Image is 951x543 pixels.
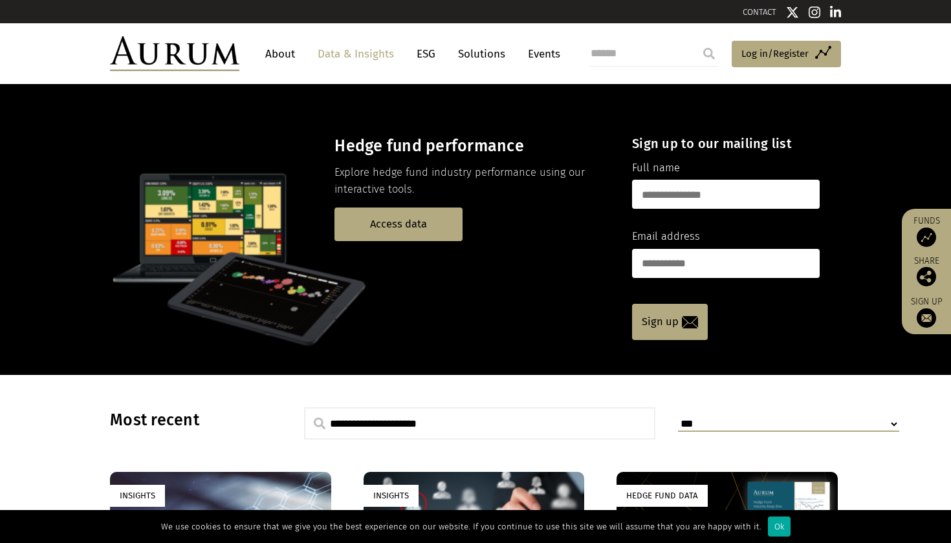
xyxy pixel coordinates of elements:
h3: Hedge fund performance [334,136,609,156]
img: Sign up to our newsletter [917,308,936,328]
img: Access Funds [917,228,936,247]
h3: Most recent [110,410,272,430]
h4: Sign up to our mailing list [632,136,820,151]
img: Share this post [917,267,936,286]
a: Sign up [908,296,945,328]
div: Ok [768,516,791,537]
span: Log in/Register [741,46,809,61]
img: search.svg [314,418,325,429]
a: Funds [908,215,945,247]
img: Linkedin icon [830,6,842,19]
input: Submit [696,41,722,67]
a: About [259,42,301,66]
label: Full name [632,160,680,176]
a: Events [521,42,560,66]
a: ESG [410,42,442,66]
a: Log in/Register [732,41,841,68]
div: Insights [110,485,165,506]
a: Sign up [632,304,708,340]
a: Data & Insights [311,42,400,66]
a: Access data [334,208,463,240]
a: Solutions [452,42,512,66]
p: Explore hedge fund industry performance using our interactive tools. [334,164,609,198]
img: Aurum [110,36,239,71]
div: Share [908,257,945,286]
img: email-icon [682,316,698,328]
label: Email address [632,228,700,245]
a: CONTACT [743,7,776,17]
div: Insights [364,485,419,506]
img: Twitter icon [786,6,799,19]
img: Instagram icon [809,6,820,19]
div: Hedge Fund Data [617,485,708,506]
